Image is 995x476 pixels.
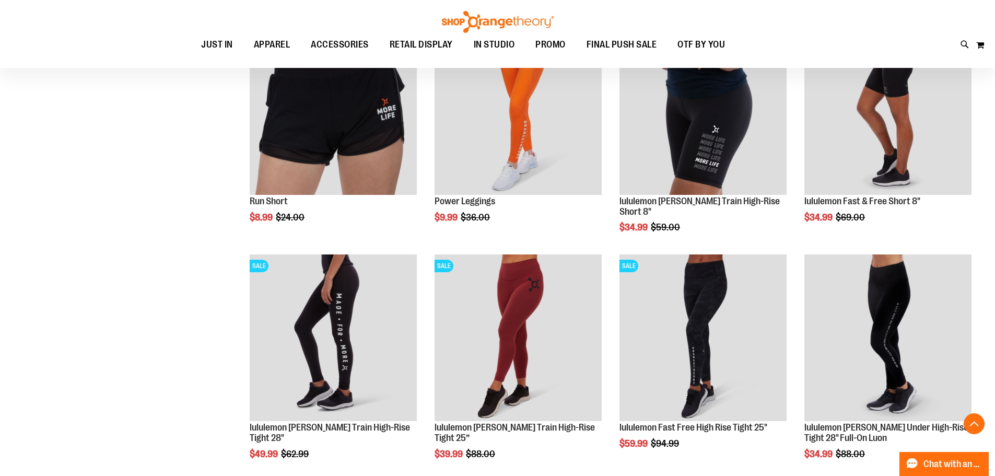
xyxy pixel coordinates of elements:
img: Product image for lululemon Wunder Under High-Rise Tight 28" Full-On Luon [804,254,971,422]
span: ACCESSORIES [311,33,369,56]
a: lululemon [PERSON_NAME] Train High-Rise Tight 28" [250,422,410,443]
span: $8.99 [250,212,274,223]
span: APPAREL [254,33,290,56]
span: $88.00 [466,449,497,459]
span: SALE [435,260,453,272]
span: $88.00 [836,449,867,459]
button: Back To Top [964,413,985,434]
a: Product image for Power Leggings [435,28,602,196]
span: $34.99 [619,222,649,233]
a: ACCESSORIES [300,33,379,57]
a: RETAIL DISPLAY [379,33,463,57]
span: SALE [619,260,638,272]
a: OTF BY YOU [667,33,735,57]
a: JUST IN [191,33,243,57]
a: Product image for lululemon Wunder Train High-Rise Short 8"SALE [619,28,787,196]
span: Chat with an Expert [923,459,982,469]
span: $94.99 [651,438,681,449]
a: lululemon [PERSON_NAME] Under High-Rise Tight 28" Full-On Luon [804,422,968,443]
a: Product image for lululemon Fast & Free Short 8"SALE [804,28,971,196]
span: JUST IN [201,33,233,56]
span: IN STUDIO [474,33,515,56]
a: Product image for lululemon Wunder Train High-Rise Tight 25”SALE [435,254,602,423]
span: $24.00 [276,212,306,223]
span: PROMO [535,33,566,56]
div: product [429,22,607,249]
span: $34.99 [804,449,834,459]
img: Product image for lululemon Fast Free High Rise Tight 25" [619,254,787,422]
span: $62.99 [281,449,310,459]
a: FINAL PUSH SALE [576,33,668,57]
span: RETAIL DISPLAY [390,33,453,56]
span: $69.00 [836,212,867,223]
span: $36.00 [461,212,491,223]
img: Product image for lululemon Fast & Free Short 8" [804,28,971,195]
a: Product image for lululemon Wunder Under High-Rise Tight 28" Full-On Luon [804,254,971,423]
span: $9.99 [435,212,459,223]
a: APPAREL [243,33,301,56]
a: Power Leggings [435,196,495,206]
span: $49.99 [250,449,279,459]
img: Shop Orangetheory [440,11,555,33]
a: IN STUDIO [463,33,525,57]
img: Product image for Run Shorts [250,28,417,195]
div: product [614,249,792,476]
a: lululemon [PERSON_NAME] Train High-Rise Tight 25” [435,422,595,443]
img: Product image for lululemon Wunder Train High-Rise Short 8" [619,28,787,195]
span: $59.99 [619,438,649,449]
img: Product image for lululemon Wunder Train High-Rise Tight 28" [250,254,417,422]
span: $39.99 [435,449,464,459]
div: product [244,22,422,249]
a: lululemon [PERSON_NAME] Train High-Rise Short 8" [619,196,780,217]
span: SALE [250,260,268,272]
span: OTF BY YOU [677,33,725,56]
img: Product image for Power Leggings [435,28,602,195]
a: Run Short [250,196,288,206]
a: PROMO [525,33,576,57]
img: Product image for lululemon Wunder Train High-Rise Tight 25” [435,254,602,422]
span: $59.00 [651,222,682,233]
a: Product image for Run ShortsSALE [250,28,417,196]
a: Product image for lululemon Wunder Train High-Rise Tight 28"SALE [250,254,417,423]
a: Product image for lululemon Fast Free High Rise Tight 25"SALE [619,254,787,423]
span: FINAL PUSH SALE [587,33,657,56]
div: product [614,22,792,259]
button: Chat with an Expert [899,452,989,476]
a: lululemon Fast Free High Rise Tight 25" [619,422,767,433]
span: $34.99 [804,212,834,223]
a: lululemon Fast & Free Short 8" [804,196,920,206]
div: product [799,22,977,249]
